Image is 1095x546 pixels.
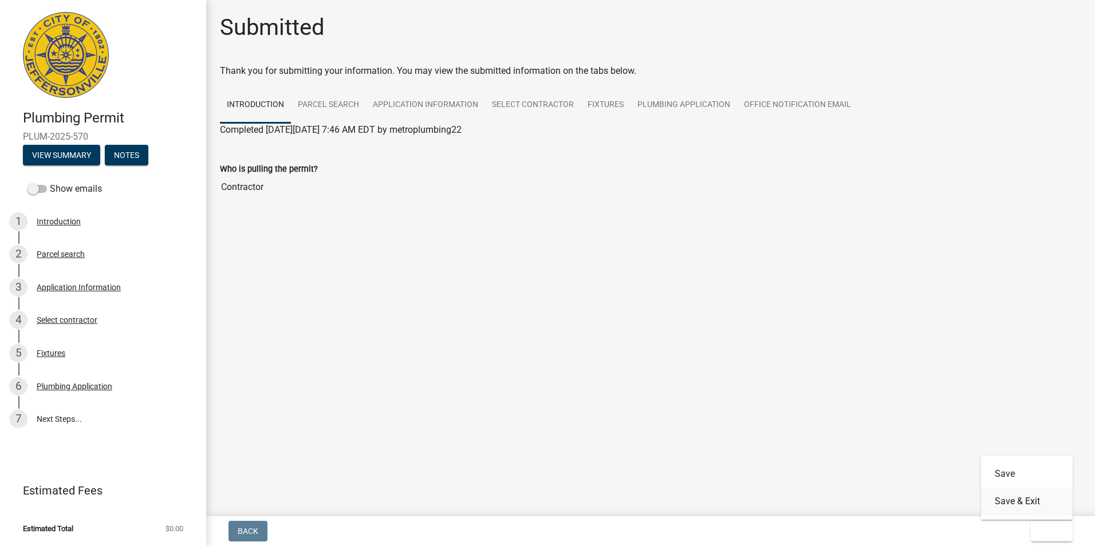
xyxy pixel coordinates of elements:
[37,316,97,324] div: Select contractor
[229,521,267,541] button: Back
[105,145,148,165] button: Notes
[9,278,27,296] div: 3
[37,250,85,258] div: Parcel search
[23,12,109,98] img: City of Jeffersonville, Indiana
[238,527,258,536] span: Back
[581,87,631,124] a: Fixtures
[9,377,27,395] div: 6
[1040,527,1057,536] span: Exit
[37,349,65,357] div: Fixtures
[23,110,197,126] h4: Plumbing Permit
[220,64,1081,78] div: Thank you for submitting your information. You may view the submitted information on the tabs below.
[291,87,366,124] a: Parcel search
[27,182,102,196] label: Show emails
[9,479,188,502] a: Estimated Fees
[366,87,485,124] a: Application Information
[37,283,121,291] div: Application Information
[23,131,183,142] span: PLUM-2025-570
[1031,521,1073,541] button: Exit
[23,525,73,532] span: Estimated Total
[37,217,81,225] div: Introduction
[105,151,148,160] wm-modal-confirm: Notes
[9,410,27,428] div: 7
[23,151,100,160] wm-modal-confirm: Summary
[981,456,1073,520] div: Exit
[220,87,291,124] a: Introduction
[37,382,112,390] div: Plumbing Application
[631,87,737,124] a: Plumbing Application
[737,87,858,124] a: Office Notification Email
[485,87,581,124] a: Select contractor
[9,212,27,231] div: 1
[166,525,183,532] span: $0.00
[9,245,27,263] div: 2
[220,14,325,41] h1: Submitted
[220,124,462,135] span: Completed [DATE][DATE] 7:46 AM EDT by metroplumbing22
[220,165,318,173] label: Who is pulling the permit?
[23,145,100,165] button: View Summary
[9,344,27,362] div: 5
[981,460,1073,488] button: Save
[981,488,1073,515] button: Save & Exit
[9,311,27,329] div: 4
